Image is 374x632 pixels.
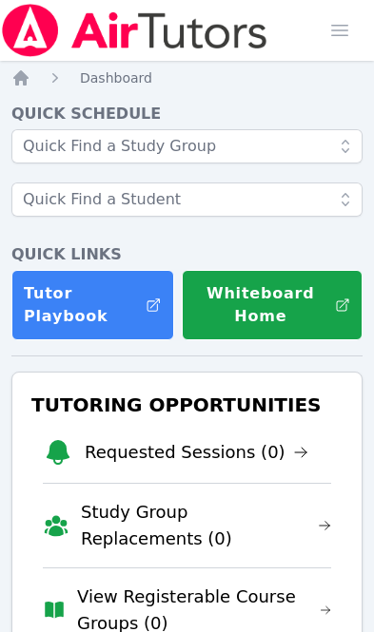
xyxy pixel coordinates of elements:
a: Requested Sessions (0) [85,439,308,466]
button: Whiteboard Home [182,270,363,340]
input: Quick Find a Student [11,182,363,217]
span: Dashboard [80,70,152,86]
h4: Quick Links [11,243,363,266]
nav: Breadcrumb [11,68,363,87]
h4: Quick Schedule [11,103,363,125]
h3: Tutoring Opportunities [28,388,346,422]
a: Tutor Playbook [11,270,174,340]
a: Study Group Replacements (0) [81,499,331,552]
input: Quick Find a Study Group [11,129,363,163]
a: Dashboard [80,68,152,87]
